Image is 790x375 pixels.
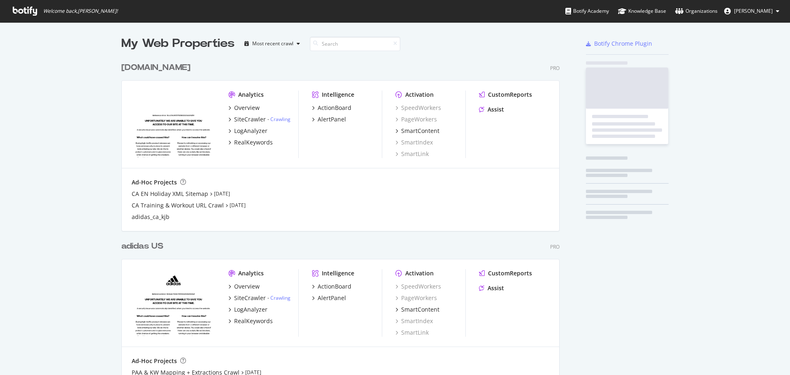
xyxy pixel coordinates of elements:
div: SiteCrawler [234,294,266,302]
div: [DOMAIN_NAME] [121,62,191,74]
div: My Web Properties [121,35,235,52]
a: AlertPanel [312,115,346,123]
a: LogAnalyzer [228,127,267,135]
a: CustomReports [479,269,532,277]
a: Assist [479,105,504,114]
a: ActionBoard [312,104,351,112]
div: Ad-Hoc Projects [132,178,177,186]
div: SmartContent [401,127,439,135]
div: Overview [234,282,260,291]
a: Assist [479,284,504,292]
div: Botify Academy [565,7,609,15]
a: SpeedWorkers [395,104,441,112]
a: SiteCrawler- Crawling [228,294,290,302]
div: - [267,294,290,301]
a: SmartIndex [395,317,433,325]
div: Intelligence [322,269,354,277]
div: RealKeywords [234,138,273,147]
div: AlertPanel [318,115,346,123]
div: - [267,116,290,123]
div: Ad-Hoc Projects [132,357,177,365]
a: SmartLink [395,150,429,158]
img: adidas.ca [132,91,215,157]
a: adidas_ca_kjb [132,213,170,221]
a: ActionBoard [312,282,351,291]
a: Botify Chrome Plugin [586,40,652,48]
div: Activation [405,269,434,277]
div: SmartContent [401,305,439,314]
a: Overview [228,282,260,291]
div: Knowledge Base [618,7,666,15]
div: Botify Chrome Plugin [594,40,652,48]
div: ActionBoard [318,282,351,291]
div: Assist [488,284,504,292]
a: LogAnalyzer [228,305,267,314]
a: SmartIndex [395,138,433,147]
input: Search [310,37,400,51]
a: CA EN Holiday XML Sitemap [132,190,208,198]
div: Organizations [675,7,718,15]
a: SmartContent [395,127,439,135]
div: Most recent crawl [252,41,293,46]
div: ActionBoard [318,104,351,112]
div: Assist [488,105,504,114]
a: CA Training & Workout URL Crawl [132,201,224,210]
a: SmartContent [395,305,439,314]
a: [DATE] [214,190,230,197]
a: AlertPanel [312,294,346,302]
span: Kavit Vichhivora [734,7,773,14]
a: Overview [228,104,260,112]
button: [PERSON_NAME] [718,5,786,18]
a: PageWorkers [395,115,437,123]
div: Analytics [238,91,264,99]
span: Welcome back, [PERSON_NAME] ! [43,8,118,14]
div: LogAnalyzer [234,305,267,314]
a: [DATE] [230,202,246,209]
a: RealKeywords [228,317,273,325]
a: SpeedWorkers [395,282,441,291]
div: LogAnalyzer [234,127,267,135]
img: adidas.com/us [132,269,215,336]
div: RealKeywords [234,317,273,325]
a: adidas US [121,240,167,252]
div: AlertPanel [318,294,346,302]
div: Analytics [238,269,264,277]
div: SiteCrawler [234,115,266,123]
div: Activation [405,91,434,99]
a: SmartLink [395,328,429,337]
div: Overview [234,104,260,112]
div: CustomReports [488,269,532,277]
div: Pro [550,65,560,72]
a: RealKeywords [228,138,273,147]
a: Crawling [270,294,290,301]
a: PageWorkers [395,294,437,302]
div: Intelligence [322,91,354,99]
a: SiteCrawler- Crawling [228,115,290,123]
a: Crawling [270,116,290,123]
a: [DOMAIN_NAME] [121,62,194,74]
button: Most recent crawl [241,37,303,50]
div: CustomReports [488,91,532,99]
div: Pro [550,243,560,250]
div: adidas US [121,240,163,252]
a: CustomReports [479,91,532,99]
